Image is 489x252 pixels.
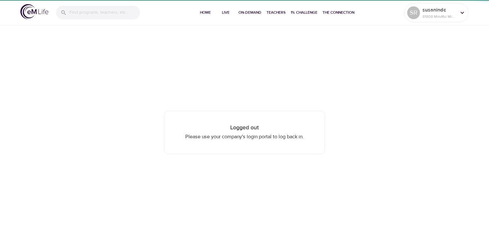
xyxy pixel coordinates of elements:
h4: Logged out [178,124,311,131]
img: logo [20,4,48,19]
p: susanindc [422,6,456,14]
span: Live [218,9,233,16]
span: Teachers [266,9,286,16]
span: On-Demand [238,9,261,16]
span: Home [198,9,213,16]
span: Please use your company's login portal to log back in. [185,133,304,140]
div: SR [407,6,420,19]
span: The Connection [322,9,354,16]
span: 1% Challenge [291,9,317,16]
p: 81808 Mindful Minutes [422,14,456,19]
input: Find programs, teachers, etc... [69,6,140,19]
